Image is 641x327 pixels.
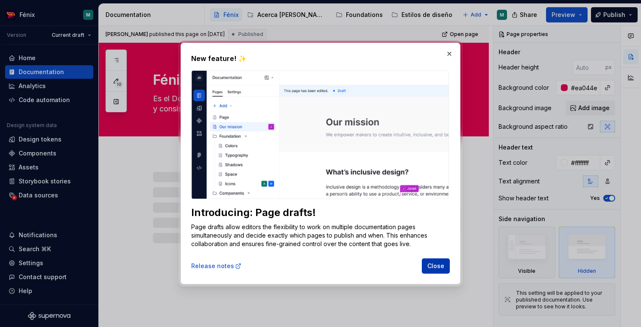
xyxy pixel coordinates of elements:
button: Close [422,258,450,274]
a: Release notes [191,262,242,270]
span: Close [427,262,444,270]
p: Page drafts allow editors the flexibility to work on multiple documentation pages simultaneously ... [191,223,449,248]
div: Introducing: Page drafts! [191,206,449,219]
h2: New feature! ✨ [191,53,450,64]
